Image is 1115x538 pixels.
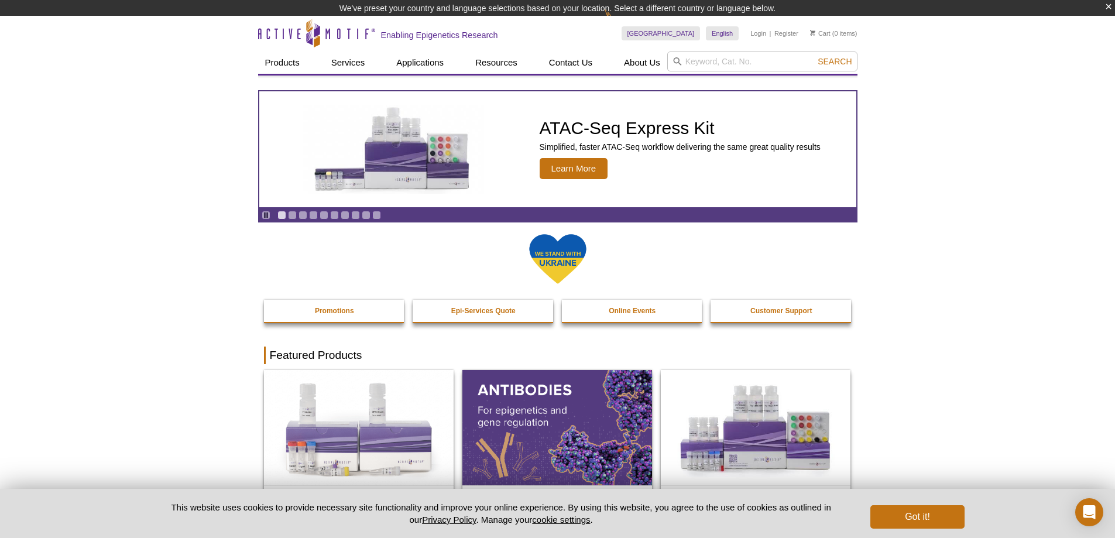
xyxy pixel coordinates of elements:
[814,56,855,67] button: Search
[151,501,852,526] p: This website uses cookies to provide necessary site functionality and improve your online experie...
[605,9,636,36] img: Change Here
[264,370,454,485] img: DNA Library Prep Kit for Illumina
[540,158,608,179] span: Learn More
[451,307,516,315] strong: Epi-Services Quote
[810,26,857,40] li: (0 items)
[810,30,815,36] img: Your Cart
[422,515,476,525] a: Privacy Policy
[1075,498,1103,526] div: Open Intercom Messenger
[711,300,852,322] a: Customer Support
[540,142,821,152] p: Simplified, faster ATAC-Seq workflow delivering the same great quality results
[810,29,831,37] a: Cart
[381,30,498,40] h2: Enabling Epigenetics Research
[259,91,856,207] article: ATAC-Seq Express Kit
[259,91,856,207] a: ATAC-Seq Express Kit ATAC-Seq Express Kit Simplified, faster ATAC-Seq workflow delivering the sam...
[297,105,490,194] img: ATAC-Seq Express Kit
[264,347,852,364] h2: Featured Products
[532,515,590,525] button: cookie settings
[413,300,554,322] a: Epi-Services Quote
[774,29,798,37] a: Register
[324,52,372,74] a: Services
[622,26,701,40] a: [GEOGRAPHIC_DATA]
[540,119,821,137] h2: ATAC-Seq Express Kit
[351,211,360,220] a: Go to slide 8
[362,211,370,220] a: Go to slide 9
[288,211,297,220] a: Go to slide 2
[667,52,857,71] input: Keyword, Cat. No.
[468,52,524,74] a: Resources
[750,29,766,37] a: Login
[389,52,451,74] a: Applications
[264,300,406,322] a: Promotions
[462,370,652,485] img: All Antibodies
[706,26,739,40] a: English
[818,57,852,66] span: Search
[542,52,599,74] a: Contact Us
[277,211,286,220] a: Go to slide 1
[529,233,587,285] img: We Stand With Ukraine
[870,505,964,529] button: Got it!
[372,211,381,220] a: Go to slide 10
[299,211,307,220] a: Go to slide 3
[750,307,812,315] strong: Customer Support
[617,52,667,74] a: About Us
[315,307,354,315] strong: Promotions
[661,370,850,485] img: CUT&Tag-IT® Express Assay Kit
[609,307,656,315] strong: Online Events
[341,211,349,220] a: Go to slide 7
[320,211,328,220] a: Go to slide 5
[330,211,339,220] a: Go to slide 6
[262,211,270,220] a: Toggle autoplay
[309,211,318,220] a: Go to slide 4
[562,300,704,322] a: Online Events
[258,52,307,74] a: Products
[770,26,771,40] li: |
